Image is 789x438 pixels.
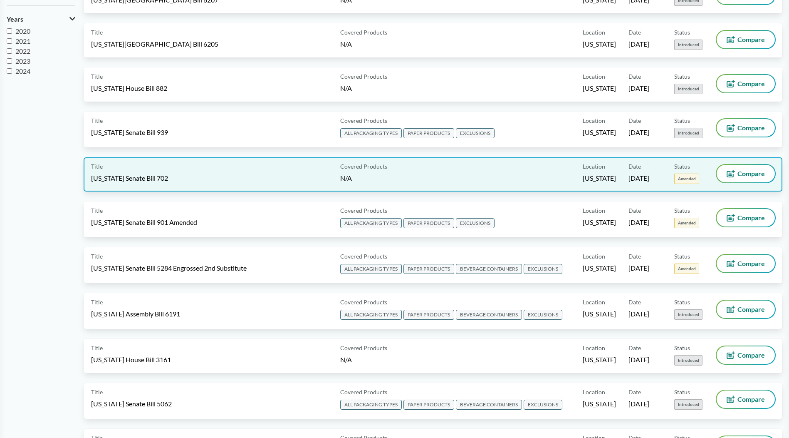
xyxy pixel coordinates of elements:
span: Covered Products [340,72,387,81]
button: Compare [717,391,775,408]
span: Introduced [674,399,702,410]
span: [US_STATE][GEOGRAPHIC_DATA] Bill 6205 [91,40,218,49]
span: Status [674,252,690,261]
input: 2024 [7,68,12,74]
span: [DATE] [628,174,649,183]
span: Compare [737,170,765,177]
span: Covered Products [340,28,387,37]
span: Status [674,28,690,37]
button: Compare [717,301,775,318]
button: Years [7,12,75,26]
span: Status [674,116,690,125]
span: Location [583,298,605,306]
span: Covered Products [340,116,387,125]
span: Status [674,162,690,171]
span: Location [583,28,605,37]
span: Location [583,72,605,81]
span: N/A [340,40,352,48]
span: [DATE] [628,128,649,137]
span: Introduced [674,40,702,50]
span: Location [583,116,605,125]
span: ALL PACKAGING TYPES [340,400,402,410]
span: Title [91,298,103,306]
span: EXCLUSIONS [456,218,495,228]
span: Covered Products [340,206,387,215]
span: Compare [737,396,765,403]
span: [US_STATE] [583,218,616,227]
span: Title [91,252,103,261]
span: [US_STATE] [583,355,616,364]
button: Compare [717,119,775,137]
span: Date [628,206,641,215]
span: Compare [737,80,765,87]
span: [US_STATE] Senate Bill 5284 Engrossed 2nd Substitute [91,264,247,273]
span: [DATE] [628,84,649,93]
span: PAPER PRODUCTS [403,128,454,138]
span: Amended [674,174,699,184]
span: Introduced [674,84,702,94]
span: [US_STATE] House Bill 3161 [91,355,171,364]
span: Title [91,388,103,396]
span: Date [628,28,641,37]
span: Location [583,252,605,261]
span: Title [91,206,103,215]
span: BEVERAGE CONTAINERS [456,400,522,410]
span: 2024 [15,67,30,75]
span: Status [674,343,690,352]
span: [DATE] [628,309,649,319]
span: [US_STATE] [583,128,616,137]
span: Compare [737,306,765,313]
span: Covered Products [340,252,387,261]
span: Location [583,162,605,171]
span: EXCLUSIONS [524,310,562,320]
input: 2023 [7,58,12,64]
span: N/A [340,174,352,182]
span: ALL PACKAGING TYPES [340,264,402,274]
span: [DATE] [628,218,649,227]
span: [DATE] [628,40,649,49]
button: Compare [717,165,775,182]
span: Title [91,28,103,37]
span: [US_STATE] [583,264,616,273]
span: PAPER PRODUCTS [403,264,454,274]
span: Covered Products [340,388,387,396]
span: [US_STATE] [583,309,616,319]
span: [US_STATE] Senate Bill 702 [91,174,168,183]
span: [DATE] [628,355,649,364]
span: Date [628,388,641,396]
span: Introduced [674,355,702,366]
span: BEVERAGE CONTAINERS [456,310,522,320]
span: 2021 [15,37,30,45]
span: N/A [340,356,352,363]
span: Covered Products [340,298,387,306]
span: Compare [737,260,765,267]
input: 2020 [7,28,12,34]
span: Status [674,206,690,215]
span: [US_STATE] Assembly Bill 6191 [91,309,180,319]
span: Introduced [674,128,702,138]
span: Compare [737,36,765,43]
span: [DATE] [628,264,649,273]
span: PAPER PRODUCTS [403,400,454,410]
span: Amended [674,264,699,274]
span: 2022 [15,47,30,55]
span: Introduced [674,309,702,320]
span: ALL PACKAGING TYPES [340,218,402,228]
span: BEVERAGE CONTAINERS [456,264,522,274]
span: Compare [737,352,765,358]
button: Compare [717,75,775,92]
span: Title [91,72,103,81]
span: ALL PACKAGING TYPES [340,310,402,320]
span: Compare [737,124,765,131]
span: Location [583,206,605,215]
span: [US_STATE] Senate Bill 901 Amended [91,218,197,227]
span: Status [674,298,690,306]
span: EXCLUSIONS [524,264,562,274]
span: Location [583,388,605,396]
button: Compare [717,255,775,272]
button: Compare [717,346,775,364]
span: ALL PACKAGING TYPES [340,128,402,138]
span: Title [91,116,103,125]
span: [US_STATE] Senate Bill 939 [91,128,168,137]
button: Compare [717,31,775,48]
